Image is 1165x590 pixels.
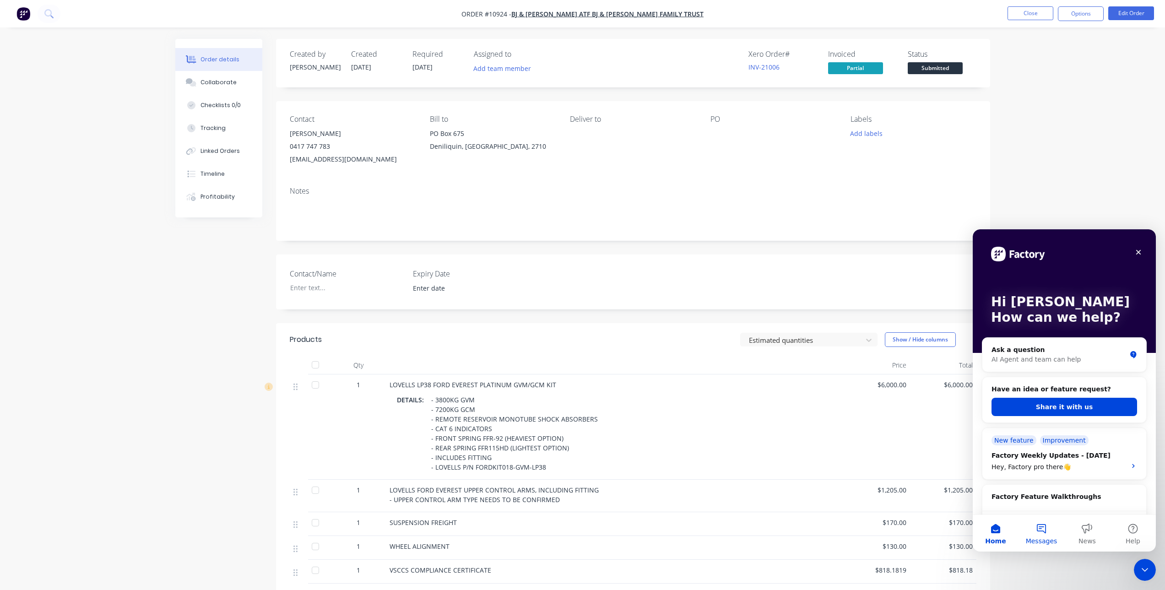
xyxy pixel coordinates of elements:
[175,94,262,117] button: Checklists 0/0
[351,50,401,59] div: Created
[290,127,415,140] div: [PERSON_NAME]
[290,268,404,279] label: Contact/Name
[908,62,963,76] button: Submitted
[847,380,906,390] span: $6,000.00
[914,485,973,495] span: $1,205.00
[175,185,262,208] button: Profitability
[175,71,262,94] button: Collaborate
[710,115,836,124] div: PO
[390,566,491,574] span: VSCCS COMPLIANCE CERTIFICATE
[290,153,415,166] div: [EMAIL_ADDRESS][DOMAIN_NAME]
[845,127,888,140] button: Add labels
[847,485,906,495] span: $1,205.00
[290,50,340,59] div: Created by
[511,10,704,18] a: BJ & [PERSON_NAME] ATF BJ & [PERSON_NAME] Family Trust
[412,50,463,59] div: Required
[1058,6,1104,21] button: Options
[828,62,883,74] span: Partial
[200,124,226,132] div: Tracking
[290,127,415,166] div: [PERSON_NAME]0417 747 783[EMAIL_ADDRESS][DOMAIN_NAME]
[468,62,536,75] button: Add team member
[175,162,262,185] button: Timeline
[290,115,415,124] div: Contact
[200,193,235,201] div: Profitability
[430,140,555,153] div: Deniliquin, [GEOGRAPHIC_DATA], 2710
[175,48,262,71] button: Order details
[357,485,360,495] span: 1
[430,127,555,157] div: PO Box 675Deniliquin, [GEOGRAPHIC_DATA], 2710
[914,541,973,551] span: $130.00
[908,62,963,74] span: Submitted
[357,518,360,527] span: 1
[885,332,956,347] button: Show / Hide columns
[200,101,241,109] div: Checklists 0/0
[331,356,386,374] div: Qty
[914,518,973,527] span: $170.00
[406,281,520,295] input: Enter date
[200,170,225,178] div: Timeline
[290,187,976,195] div: Notes
[847,565,906,575] span: $818.1819
[1108,6,1154,20] button: Edit Order
[200,78,237,87] div: Collaborate
[390,486,599,504] span: LOVELLS FORD EVEREST UPPER CONTROL ARMS, INCLUDING FITTING - UPPER CONTROL ARM TYPE NEEDS TO BE C...
[428,393,601,474] div: - 3800KG GVM - 7200KG GCM - REMOTE RESERVOIR MONOTUBE SHOCK ABSORBERS - CAT 6 INDICATORS - FRONT ...
[847,541,906,551] span: $130.00
[390,380,556,389] span: LOVELLS LP38 FORD EVEREST PLATINUM GVM/GCM KIT
[357,541,360,551] span: 1
[461,10,511,18] span: Order #10924 -
[748,50,817,59] div: Xero Order #
[290,334,322,345] div: Products
[200,55,239,64] div: Order details
[390,518,457,527] span: SUSPENSION FREIGHT
[175,117,262,140] button: Tracking
[412,63,433,71] span: [DATE]
[351,63,371,71] span: [DATE]
[914,380,973,390] span: $6,000.00
[430,127,555,140] div: PO Box 675
[474,50,565,59] div: Assigned to
[357,565,360,575] span: 1
[910,356,976,374] div: Total
[1008,6,1053,20] button: Close
[844,356,910,374] div: Price
[357,380,360,390] span: 1
[847,518,906,527] span: $170.00
[851,115,976,124] div: Labels
[16,7,30,21] img: Factory
[828,50,897,59] div: Invoiced
[413,268,527,279] label: Expiry Date
[914,565,973,575] span: $818.18
[397,393,428,406] div: DETAILS:
[290,140,415,153] div: 0417 747 783
[908,50,976,59] div: Status
[200,147,240,155] div: Linked Orders
[430,115,555,124] div: Bill to
[973,229,1156,552] iframe: Intercom live chat
[570,115,695,124] div: Deliver to
[748,63,780,71] a: INV-21006
[175,140,262,162] button: Linked Orders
